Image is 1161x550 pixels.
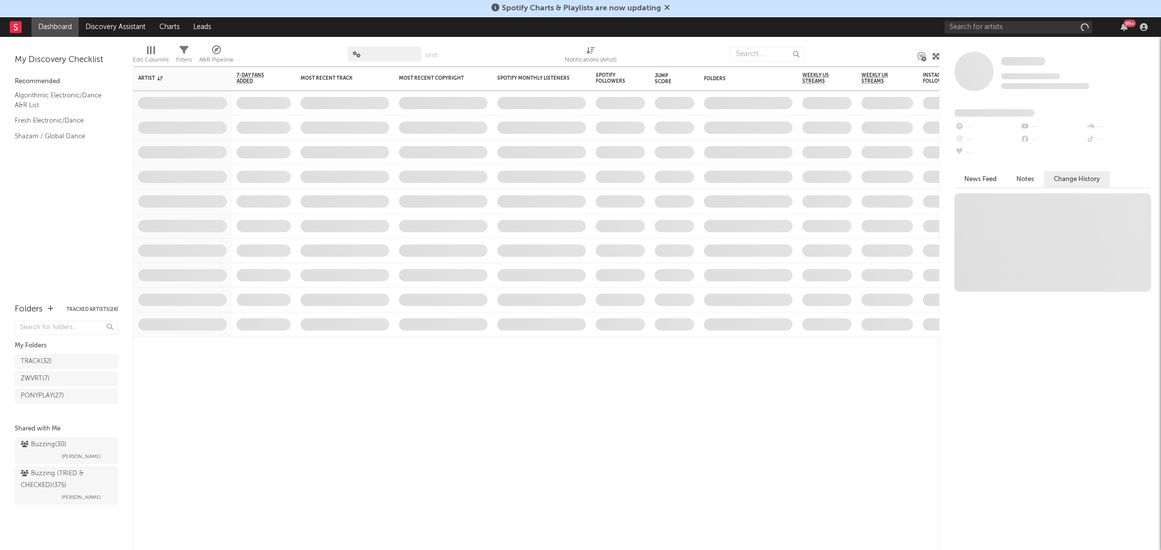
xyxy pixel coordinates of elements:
div: Buzzing ( 30 ) [21,439,66,451]
div: Shared with Me [15,423,118,435]
a: Discovery Assistant [79,17,153,37]
a: Algorithmic Electronic/Dance A&R List [15,90,108,110]
div: Spotify Followers [596,72,630,84]
a: ZWVRT(7) [15,371,118,386]
div: 99 + [1124,20,1136,27]
div: Recommended [15,76,118,88]
div: -- [954,121,1020,133]
a: Buzzing (TRIED & CHECKED)(375)[PERSON_NAME] [15,466,118,505]
a: Some Artist [1001,57,1045,66]
a: Leads [186,17,218,37]
input: Search... [731,47,804,61]
span: 7-Day Fans Added [237,72,276,84]
div: Edit Columns [133,54,169,66]
button: 99+ [1121,23,1128,31]
button: Tracked Artists(28) [66,307,118,312]
div: -- [1020,133,1085,146]
div: Filters [176,42,192,70]
button: Save [425,53,438,58]
span: Some Artist [1001,57,1045,65]
div: -- [1086,121,1151,133]
div: Buzzing (TRIED & CHECKED) ( 375 ) [21,468,110,491]
div: TRACK ( 32 ) [21,356,52,367]
div: Folders [704,76,778,82]
div: Instagram Followers [923,72,957,84]
div: PONYPLAY ( 27 ) [21,390,64,402]
div: Spotify Monthly Listeners [497,75,571,81]
span: Dismiss [664,4,670,12]
div: ZWVRT ( 7 ) [21,373,50,385]
div: A&R Pipeline [199,54,234,66]
input: Search for artists [945,21,1092,33]
span: [PERSON_NAME] [61,451,101,462]
div: My Folders [15,340,118,352]
div: -- [954,133,1020,146]
div: -- [1086,133,1151,146]
div: Filters [176,54,192,66]
div: Edit Columns [133,42,169,70]
div: My Discovery Checklist [15,54,118,66]
input: Search for folders... [15,321,118,335]
div: -- [1020,121,1085,133]
span: Spotify Charts & Playlists are now updating [502,4,661,12]
div: Most Recent Copyright [399,75,473,81]
a: Buzzing(30)[PERSON_NAME] [15,437,118,464]
a: Charts [153,17,186,37]
a: Shazam / Global Dance [15,131,108,142]
a: TRACK(32) [15,354,118,369]
div: Jump Score [655,73,679,85]
button: News Feed [954,171,1007,187]
span: Weekly UK Streams [861,72,898,84]
div: Artist [138,75,212,81]
div: Folders [15,304,43,315]
button: Change History [1044,171,1110,187]
span: Fans Added by Platform [954,109,1035,117]
div: Notifications (Artist) [565,42,616,70]
a: Dashboard [31,17,79,37]
div: -- [954,146,1020,159]
a: PONYPLAY(27) [15,389,118,403]
span: 0 fans last week [1001,83,1089,89]
a: Fresh Electronic/Dance [15,115,108,126]
button: Notes [1007,171,1044,187]
div: Most Recent Track [301,75,374,81]
div: Notifications (Artist) [565,54,616,66]
span: Weekly US Streams [802,72,837,84]
span: Tracking Since: [DATE] [1001,73,1060,79]
span: [PERSON_NAME] [61,491,101,503]
div: A&R Pipeline [199,42,234,70]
